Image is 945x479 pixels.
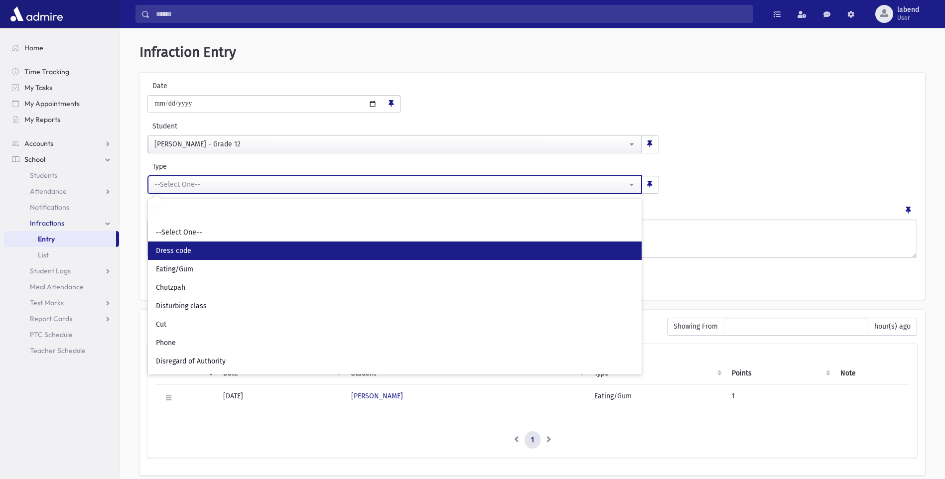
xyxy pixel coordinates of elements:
span: Report Cards [30,314,72,323]
a: Entry [4,231,116,247]
span: --Select One-- [156,228,202,238]
a: Student Logs [4,263,119,279]
span: PTC Schedule [30,330,73,339]
a: My Tasks [4,80,119,96]
td: 1 [726,384,834,411]
span: Accounts [24,139,53,148]
span: Student Logs [30,266,71,275]
th: Note [834,362,909,385]
th: Points: activate to sort column ascending [726,362,834,385]
span: User [897,14,919,22]
label: Type [147,161,403,172]
button: Berkovits, Fraidy - Grade 12 [148,135,642,153]
span: List [38,250,49,259]
a: Infractions [4,215,119,231]
span: Disregard of Authority [156,357,226,366]
a: [PERSON_NAME] [351,392,403,400]
span: Test Marks [30,298,64,307]
a: Notifications [4,199,119,215]
span: Infraction Entry [139,44,236,60]
img: AdmirePro [8,4,65,24]
a: Test Marks [4,295,119,311]
a: Meal Attendance [4,279,119,295]
a: List [4,247,119,263]
span: Entry [38,235,55,243]
th: Type: activate to sort column ascending [588,362,726,385]
span: labend [897,6,919,14]
span: Teacher Schedule [30,346,86,355]
span: My Tasks [24,83,52,92]
input: Search [152,205,638,221]
span: Time Tracking [24,67,69,76]
label: Date [147,81,232,91]
span: hour(s) ago [868,318,917,336]
td: Eating/Gum [588,384,726,411]
a: My Reports [4,112,119,127]
a: Time Tracking [4,64,119,80]
label: Student [147,121,488,131]
a: Attendance [4,183,119,199]
a: My Appointments [4,96,119,112]
a: Accounts [4,135,119,151]
a: Report Cards [4,311,119,327]
span: Notifications [30,203,69,212]
span: Home [24,43,43,52]
div: --Select One-- [154,179,627,190]
span: Chutzpah [156,283,185,293]
div: [PERSON_NAME] - Grade 12 [154,139,627,149]
span: School [24,155,45,164]
a: School [4,151,119,167]
span: Eating/Gum [156,264,193,274]
span: My Appointments [24,99,80,108]
td: [DATE] [217,384,345,411]
a: Teacher Schedule [4,343,119,359]
a: Home [4,40,119,56]
span: Attendance [30,187,67,196]
input: Search [150,5,753,23]
h6: Recently Entered [147,318,657,327]
label: Note [147,202,163,216]
a: PTC Schedule [4,327,119,343]
span: Meal Attendance [30,282,84,291]
span: My Reports [24,115,60,124]
span: Disturbing class [156,301,207,311]
span: Infractions [30,219,64,228]
span: Students [30,171,57,180]
a: Students [4,167,119,183]
span: Phone [156,338,176,348]
span: Showing From [667,318,724,336]
span: Cut [156,320,166,330]
span: Dress code [156,246,191,256]
button: --Select One-- [148,176,642,194]
a: 1 [525,431,540,449]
